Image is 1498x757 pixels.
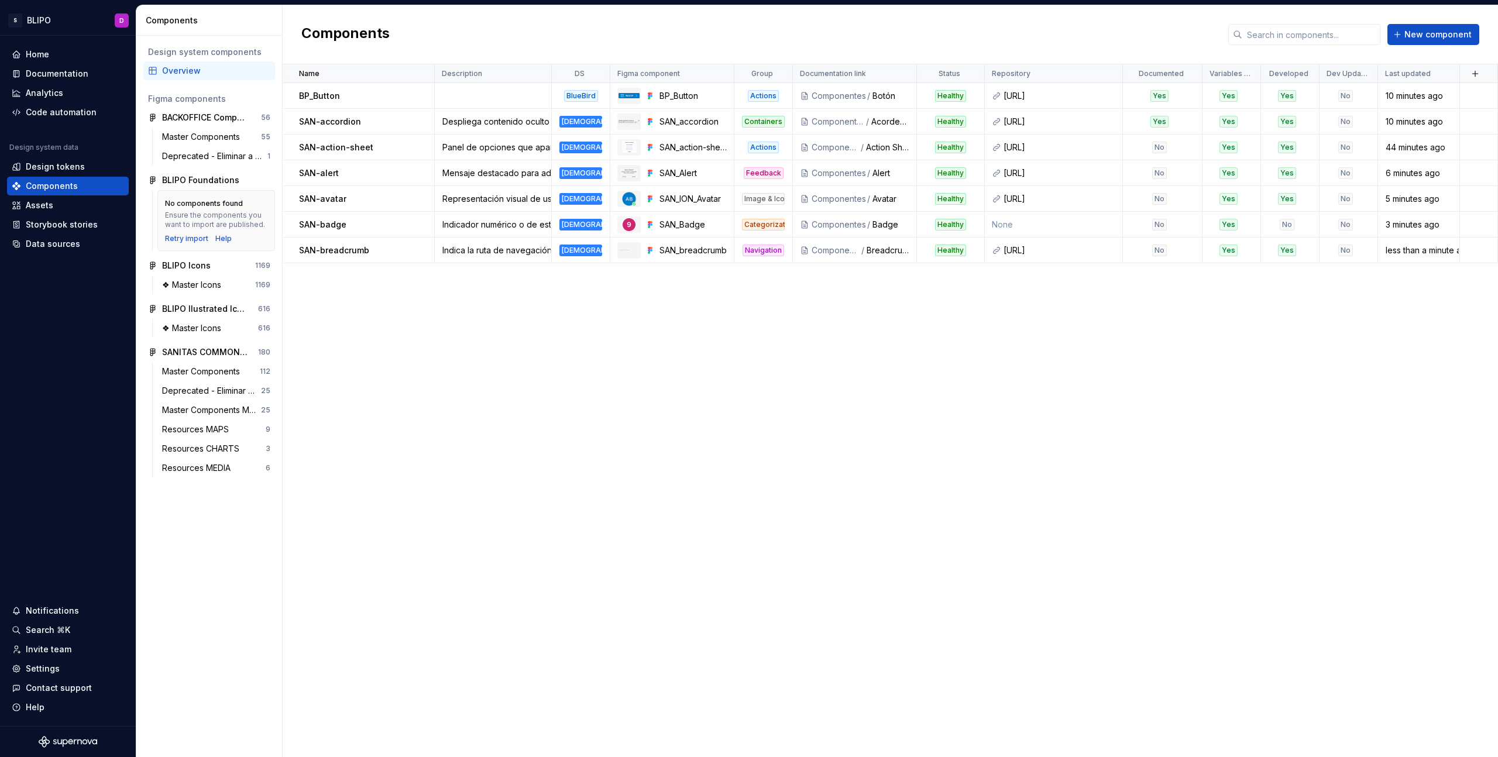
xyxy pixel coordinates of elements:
div: No components found [165,199,243,208]
div: Analytics [26,87,63,99]
div: 6 minutes ago [1379,167,1459,179]
div: Representación visual de usuario con imagen o iniciales. [435,193,551,205]
div: S [8,13,22,27]
p: SAN-badge [299,219,346,230]
p: Variables BLIPO [1210,69,1251,78]
div: Yes [1278,90,1296,102]
div: No [1338,142,1353,153]
div: Design system components [148,46,270,58]
div: ❖ Master Icons [162,322,226,334]
button: Search ⌘K [7,621,129,639]
div: Actions [748,90,779,102]
div: Botón [872,90,909,102]
div: Componentes [812,193,866,205]
p: Repository [992,69,1030,78]
div: BACKOFFICE Components [162,112,249,123]
p: Figma component [617,69,680,78]
span: New component [1404,29,1472,40]
div: 55 [261,132,270,142]
div: Componentes [812,142,860,153]
div: Componentes [812,245,860,256]
div: BLIPO Icons [162,260,211,271]
div: Componentes [812,219,866,230]
a: SANITAS COMMON Components180 [143,343,275,362]
div: / [866,167,872,179]
div: Indica la ruta de navegación jerárquica. Estilo discreto con separadores. [435,245,551,256]
div: Yes [1278,167,1296,179]
img: SAN_Badge [622,218,636,232]
div: Indicador numérico o de estado sobre otro componente. [435,219,551,230]
div: ❖ Master Icons [162,279,226,291]
div: Data sources [26,238,80,250]
div: 112 [260,367,270,376]
p: Dev Updated [1327,69,1368,78]
a: Analytics [7,84,129,102]
div: SAN_Badge [659,219,727,230]
div: Mensaje destacado para advertencias o confirmaciones críticas. [435,167,551,179]
div: Yes [1219,167,1238,179]
div: BlueBird [564,90,598,102]
p: SAN-accordion [299,116,361,128]
div: Deprecated - Eliminar a futuro [162,385,261,397]
div: [DEMOGRAPHIC_DATA] Commons [559,167,602,179]
div: Notifications [26,605,79,617]
div: Yes [1150,116,1169,128]
a: Documentation [7,64,129,83]
a: Data sources [7,235,129,253]
div: Figma components [148,93,270,105]
img: SAN_breadcrumb [619,250,640,251]
div: Alert [872,167,909,179]
div: 10 minutes ago [1379,116,1459,128]
div: Action Sheet [866,142,909,153]
div: Storybook stories [26,219,98,230]
div: Navigation [743,245,784,256]
div: [URL] [1004,167,1115,179]
div: Ensure the components you want to import are published. [165,211,267,229]
a: BLIPO Foundations [143,171,275,190]
div: Healthy [935,193,966,205]
div: Master Components [162,366,245,377]
div: Retry import [165,234,208,243]
div: 5 minutes ago [1379,193,1459,205]
div: SAN_Alert [659,167,727,179]
input: Search in components... [1242,24,1380,45]
div: BLIPO Ilustrated Icons [162,303,249,315]
img: BP_Button [619,93,640,98]
div: Deprecated - Eliminar a futuro [162,150,267,162]
div: [DEMOGRAPHIC_DATA] Commons [559,116,602,128]
div: BLIPO [27,15,51,26]
div: Healthy [935,116,966,128]
a: Home [7,45,129,64]
div: Yes [1219,245,1238,256]
div: SANITAS COMMON Components [162,346,249,358]
button: Notifications [7,601,129,620]
div: [URL] [1004,193,1115,205]
a: Supernova Logo [39,736,97,748]
div: Documentation [26,68,88,80]
div: Help [215,234,232,243]
a: BLIPO Icons1169 [143,256,275,275]
div: Home [26,49,49,60]
div: [URL] [1004,245,1115,256]
div: Containers [742,116,785,128]
div: Code automation [26,106,97,118]
div: 25 [261,405,270,415]
div: Avatar [872,193,909,205]
div: Help [26,701,44,713]
div: Healthy [935,167,966,179]
div: 44 minutes ago [1379,142,1459,153]
div: / [865,116,871,128]
div: SAN_ION_Avatar [659,193,727,205]
a: Storybook stories [7,215,129,234]
img: SAN_Alert [619,167,640,179]
div: less than a minute ago [1379,245,1459,256]
div: 180 [258,347,270,357]
div: Yes [1219,90,1238,102]
div: No [1338,193,1353,205]
div: No [1280,219,1294,230]
div: Feedback [744,167,784,179]
p: Documented [1139,69,1184,78]
div: Componentes [812,90,866,102]
div: No [1338,245,1353,256]
div: Components [26,180,78,192]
